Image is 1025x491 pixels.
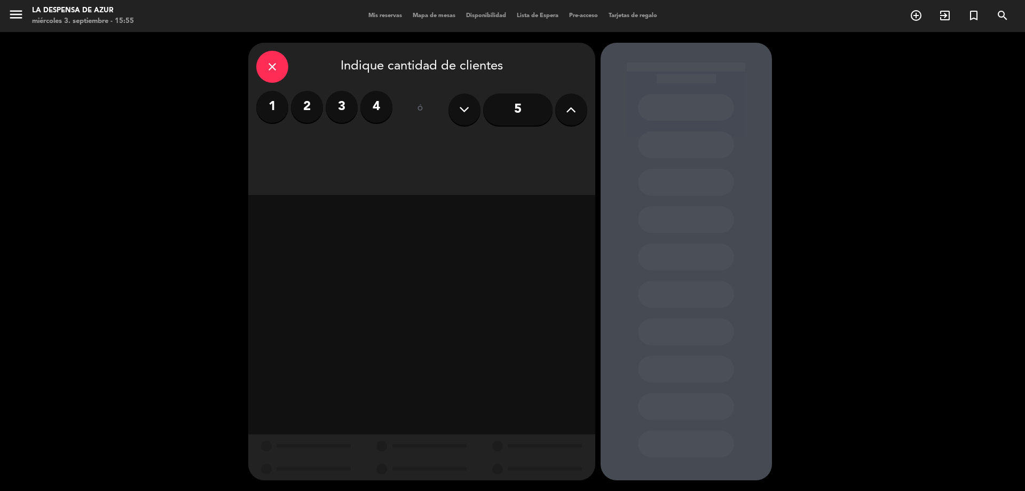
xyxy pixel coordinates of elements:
[8,6,24,22] i: menu
[266,60,279,73] i: close
[407,13,461,19] span: Mapa de mesas
[32,16,134,27] div: miércoles 3. septiembre - 15:55
[603,13,663,19] span: Tarjetas de regalo
[564,13,603,19] span: Pre-acceso
[996,9,1009,22] i: search
[32,5,134,16] div: La Despensa de Azur
[8,6,24,26] button: menu
[256,91,288,123] label: 1
[461,13,511,19] span: Disponibilidad
[939,9,951,22] i: exit_to_app
[360,91,392,123] label: 4
[511,13,564,19] span: Lista de Espera
[403,91,438,128] div: ó
[326,91,358,123] label: 3
[256,51,587,83] div: Indique cantidad de clientes
[910,9,922,22] i: add_circle_outline
[363,13,407,19] span: Mis reservas
[967,9,980,22] i: turned_in_not
[291,91,323,123] label: 2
